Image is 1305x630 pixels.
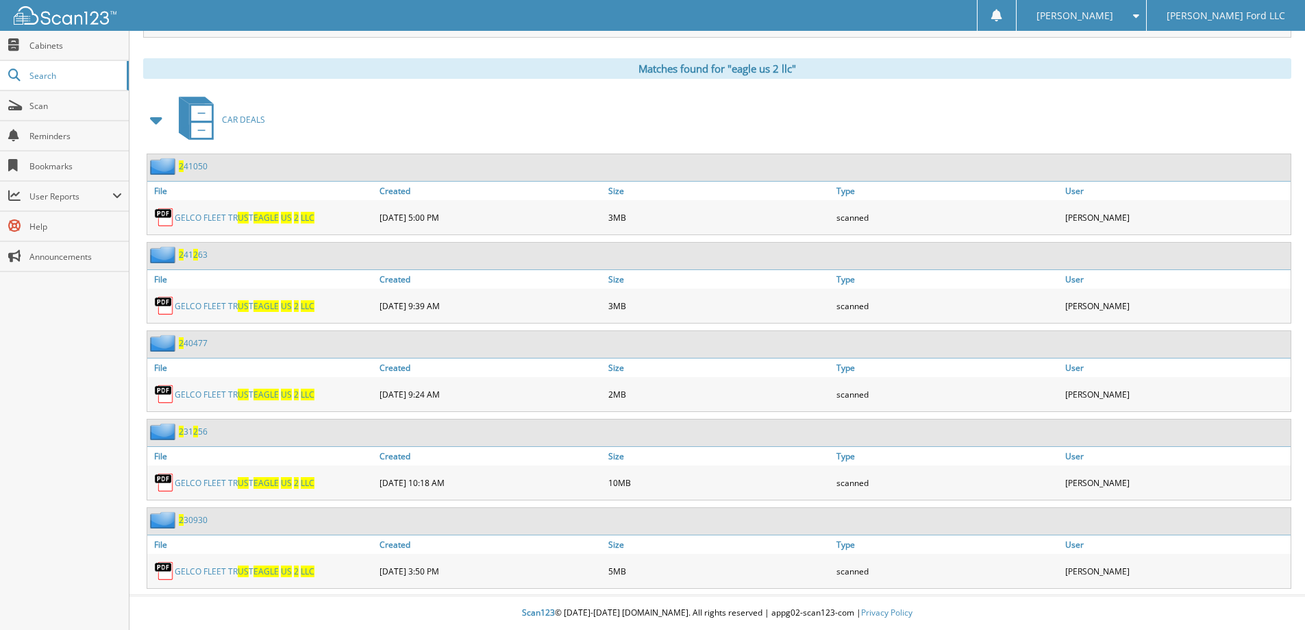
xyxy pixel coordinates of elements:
img: folder2.png [150,511,179,529]
a: Size [605,535,834,554]
span: LLC [301,212,314,223]
a: Size [605,270,834,289]
span: 2 [179,160,184,172]
a: Type [833,359,1062,377]
span: LLC [301,389,314,400]
a: Size [605,359,834,377]
span: 2 [179,337,184,349]
a: File [147,535,376,554]
span: [PERSON_NAME] [1036,12,1113,20]
a: Type [833,182,1062,200]
a: User [1062,270,1291,289]
span: Announcements [29,251,122,263]
span: 2 [294,566,299,577]
img: folder2.png [150,423,179,440]
span: 2 [294,212,299,223]
img: folder2.png [150,158,179,175]
div: 5MB [605,557,834,585]
a: GELCO FLEET TRUSTEAGLE US 2 LLC [175,389,314,400]
span: Help [29,221,122,232]
a: Created [376,359,605,377]
div: 2MB [605,380,834,408]
span: 2 [179,249,184,261]
a: Type [833,535,1062,554]
span: EAGLE [253,389,279,400]
div: 3MB [605,292,834,319]
img: PDF.png [154,384,175,404]
div: Matches found for "eagle us 2 llc" [143,58,1291,79]
span: EAGLE [253,212,279,223]
a: Privacy Policy [861,607,912,618]
a: GELCO FLEET TRUSTEAGLE US 2 LLC [175,212,314,223]
a: File [147,270,376,289]
span: US [238,212,249,223]
span: US [238,389,249,400]
span: US [238,300,249,312]
span: Reminders [29,130,122,142]
a: Size [605,447,834,465]
img: folder2.png [150,246,179,263]
span: US [238,566,249,577]
a: 241050 [179,160,208,172]
a: User [1062,447,1291,465]
div: scanned [833,204,1062,231]
span: Cabinets [29,40,122,51]
span: 2 [179,514,184,526]
a: Created [376,182,605,200]
div: 3MB [605,204,834,231]
div: [PERSON_NAME] [1062,292,1291,319]
a: 231256 [179,426,208,437]
a: Created [376,535,605,554]
a: Type [833,447,1062,465]
div: scanned [833,292,1062,319]
span: LLC [301,566,314,577]
div: 10MB [605,469,834,496]
span: 2 [294,389,299,400]
div: scanned [833,380,1062,408]
span: 2 [294,477,299,489]
a: GELCO FLEET TRUSTEAGLE US 2 LLC [175,300,314,312]
a: Type [833,270,1062,289]
span: EAGLE [253,477,279,489]
a: File [147,447,376,465]
a: 240477 [179,337,208,349]
a: CAR DEALS [171,93,265,147]
div: scanned [833,469,1062,496]
a: Size [605,182,834,200]
img: scan123-logo-white.svg [14,6,116,25]
img: PDF.png [154,472,175,493]
div: © [DATE]-[DATE] [DOMAIN_NAME]. All rights reserved | appg02-scan123-com | [129,596,1305,630]
span: LLC [301,477,314,489]
a: GELCO FLEET TRUSTEAGLE US 2 LLC [175,566,314,577]
span: EAGLE [253,300,279,312]
a: User [1062,359,1291,377]
span: US [238,477,249,489]
a: File [147,182,376,200]
span: US [281,477,292,489]
span: LLC [301,300,314,312]
span: US [281,300,292,312]
img: PDF.png [154,295,175,316]
div: [PERSON_NAME] [1062,204,1291,231]
span: 2 [193,249,198,261]
div: [PERSON_NAME] [1062,557,1291,585]
a: File [147,359,376,377]
div: [DATE] 9:24 AM [376,380,605,408]
span: Scan123 [522,607,555,618]
a: Created [376,270,605,289]
div: [PERSON_NAME] [1062,469,1291,496]
span: Scan [29,100,122,112]
span: Bookmarks [29,160,122,172]
span: US [281,566,292,577]
span: 2 [179,426,184,437]
img: PDF.png [154,561,175,581]
img: PDF.png [154,207,175,228]
span: CAR DEALS [222,114,265,125]
a: User [1062,182,1291,200]
span: 2 [193,426,198,437]
span: US [281,389,292,400]
div: scanned [833,557,1062,585]
a: 230930 [179,514,208,526]
div: Chat Widget [1236,564,1305,630]
a: 241263 [179,249,208,261]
